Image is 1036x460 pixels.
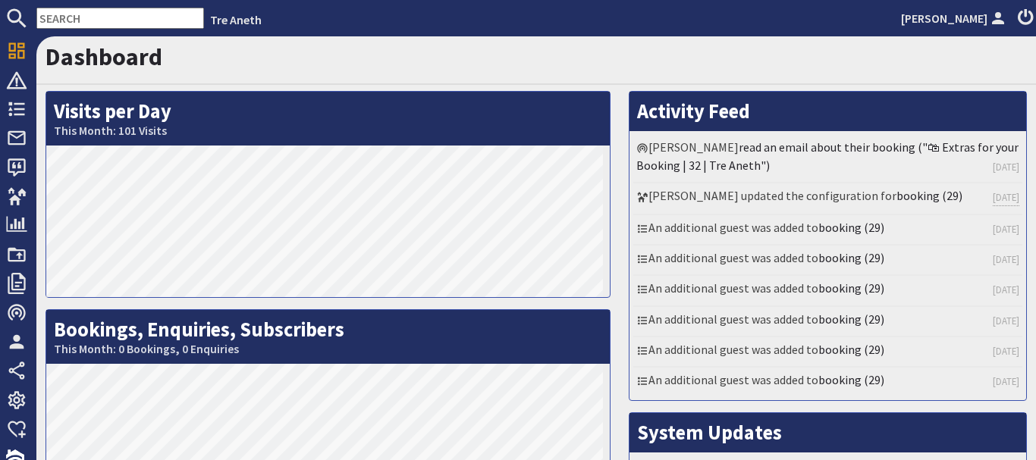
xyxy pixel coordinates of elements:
a: booking (29) [818,250,884,265]
a: [DATE] [993,283,1019,297]
h2: Bookings, Enquiries, Subscribers [46,310,610,364]
a: Tre Aneth [210,12,262,27]
a: booking (29) [818,342,884,357]
li: An additional guest was added to [633,368,1022,396]
li: An additional guest was added to [633,246,1022,276]
a: booking (29) [818,372,884,387]
a: [DATE] [993,190,1019,205]
a: Dashboard [46,42,162,72]
a: [DATE] [993,344,1019,358]
a: [DATE] [993,160,1019,174]
a: booking (29) [896,188,962,203]
li: [PERSON_NAME] updated the configuration for [633,183,1022,214]
li: [PERSON_NAME] [633,135,1022,183]
a: booking (29) [818,220,884,235]
input: SEARCH [36,8,204,29]
a: System Updates [637,420,782,445]
a: [DATE] [993,314,1019,328]
li: An additional guest was added to [633,337,1022,368]
a: Activity Feed [637,99,750,124]
a: [DATE] [993,222,1019,236]
small: This Month: 101 Visits [54,124,602,138]
li: An additional guest was added to [633,215,1022,246]
small: This Month: 0 Bookings, 0 Enquiries [54,342,602,356]
a: booking (29) [818,311,884,327]
li: An additional guest was added to [633,276,1022,306]
a: [PERSON_NAME] [901,9,1009,27]
a: [DATE] [993,252,1019,267]
a: booking (29) [818,280,884,296]
li: An additional guest was added to [633,307,1022,337]
a: [DATE] [993,374,1019,389]
a: read an email about their booking ("🛍 Extras for your Booking | 32 | Tre Aneth") [636,139,1019,173]
h2: Visits per Day [46,92,610,146]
